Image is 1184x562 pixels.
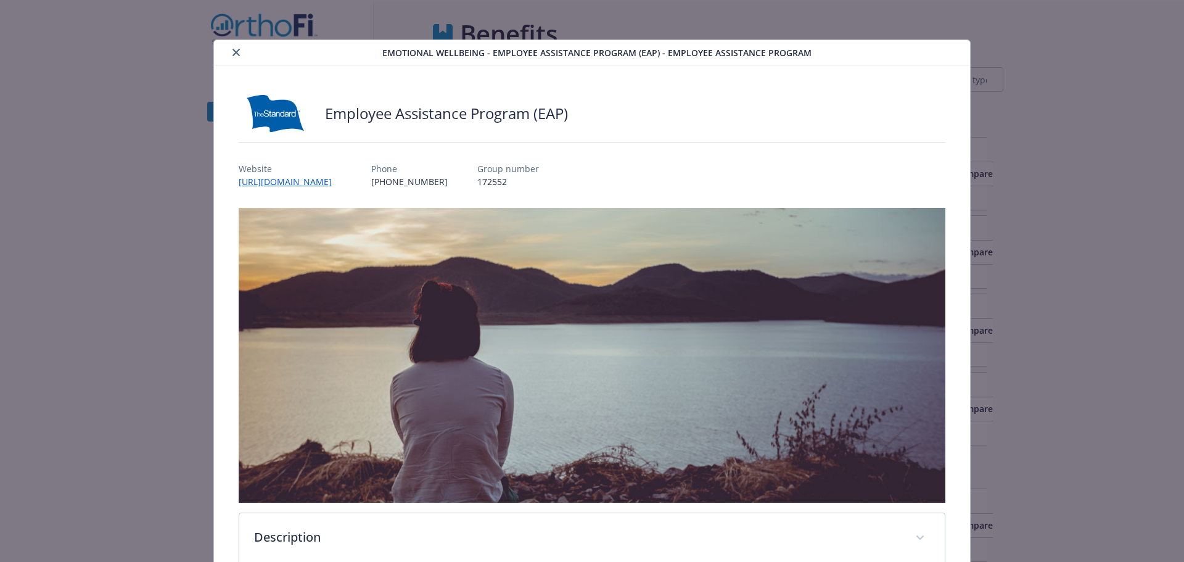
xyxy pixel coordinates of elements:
h2: Employee Assistance Program (EAP) [325,103,568,124]
p: 172552 [477,175,539,188]
p: [PHONE_NUMBER] [371,175,448,188]
p: Description [254,528,901,547]
p: Website [239,162,342,175]
button: close [229,45,244,60]
span: Emotional Wellbeing - Employee Assistance Program (EAP) - Employee Assistance Program [382,46,812,59]
img: Standard Insurance Company [239,95,313,132]
a: [URL][DOMAIN_NAME] [239,176,342,188]
img: banner [239,208,946,503]
p: Phone [371,162,448,175]
p: Group number [477,162,539,175]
